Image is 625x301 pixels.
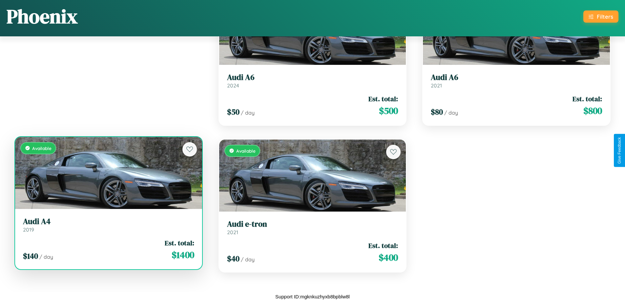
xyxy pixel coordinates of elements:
[23,217,194,226] h3: Audi A4
[241,109,255,116] span: / day
[368,94,398,103] span: Est. total:
[573,94,602,103] span: Est. total:
[227,106,240,117] span: $ 50
[431,73,602,82] h3: Audi A6
[23,226,34,233] span: 2019
[597,13,613,20] div: Filters
[241,256,255,263] span: / day
[236,148,256,154] span: Available
[32,145,52,151] span: Available
[227,82,239,89] span: 2024
[165,238,194,248] span: Est. total:
[617,137,622,164] div: Give Feedback
[7,3,78,30] h1: Phoenix
[227,229,238,235] span: 2021
[379,251,398,264] span: $ 400
[431,73,602,89] a: Audi A62021
[23,217,194,233] a: Audi A42019
[431,82,442,89] span: 2021
[431,106,443,117] span: $ 80
[227,219,398,235] a: Audi e-tron2021
[23,251,38,261] span: $ 140
[227,219,398,229] h3: Audi e-tron
[227,253,240,264] span: $ 40
[444,109,458,116] span: / day
[275,292,350,301] p: Support ID: mgknkuzhyxb8bpblw8l
[379,104,398,117] span: $ 500
[227,73,398,82] h3: Audi A6
[368,241,398,250] span: Est. total:
[39,254,53,260] span: / day
[172,248,194,261] span: $ 1400
[227,73,398,89] a: Audi A62024
[583,10,618,23] button: Filters
[583,104,602,117] span: $ 800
